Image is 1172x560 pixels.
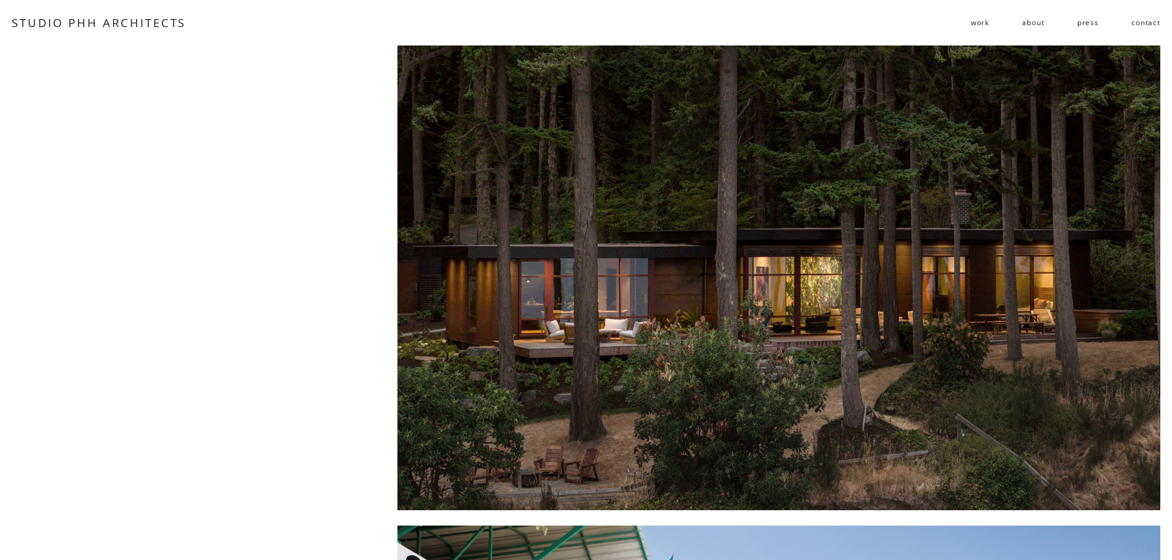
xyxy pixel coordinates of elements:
[1131,13,1160,33] a: contact
[1077,13,1099,33] a: press
[12,15,186,30] a: STUDIO PHH ARCHITECTS
[971,13,989,33] a: folder dropdown
[971,14,989,31] span: work
[1022,13,1044,33] a: about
